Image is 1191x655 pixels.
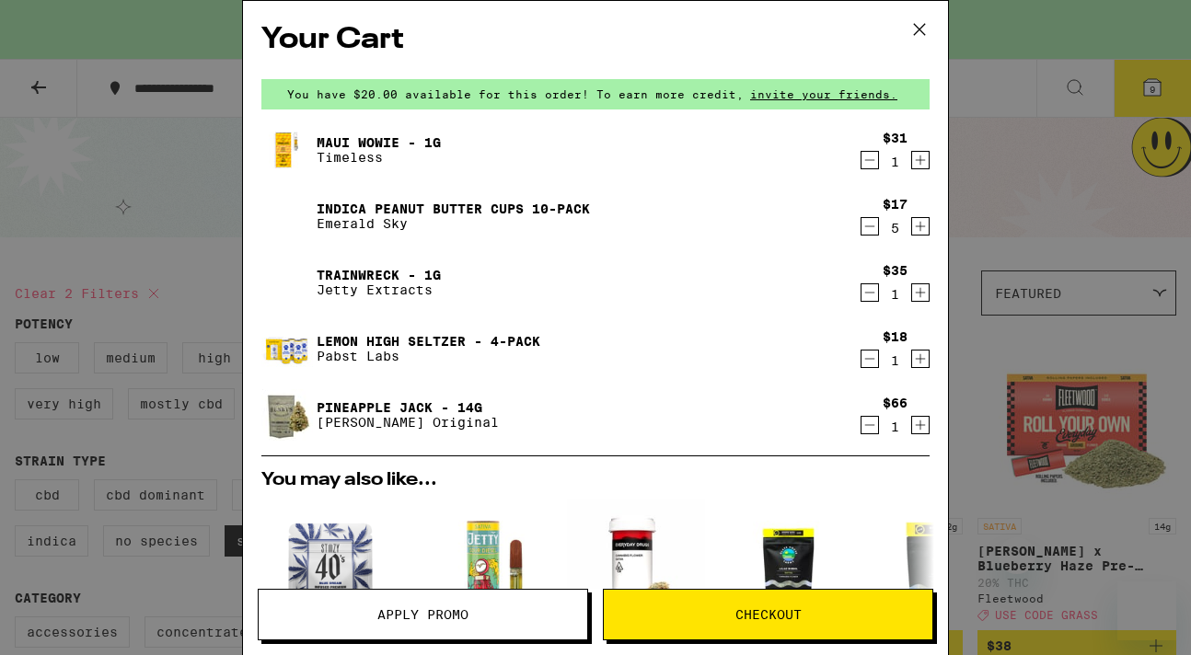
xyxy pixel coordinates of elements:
[861,151,879,169] button: Decrement
[317,268,441,282] a: Trainwreck - 1g
[317,349,540,363] p: Pabst Labs
[258,589,588,640] button: Apply Promo
[861,217,879,236] button: Decrement
[261,79,930,109] div: You have $20.00 available for this order! To earn more credit,invite your friends.
[261,389,313,441] img: Pineapple Jack - 14g
[861,350,879,368] button: Decrement
[883,287,908,302] div: 1
[261,190,313,242] img: Indica Peanut Butter Cups 10-Pack
[317,334,540,349] a: Lemon High Seltzer - 4-Pack
[883,155,908,169] div: 1
[720,499,858,637] img: Glass House - Lilac Diesel Smalls - 14g
[261,257,313,308] img: Trainwreck - 1g
[317,400,499,415] a: Pineapple Jack - 14g
[883,419,908,434] div: 1
[883,197,908,212] div: $17
[873,499,1011,637] img: Glass House - Lilac Diesel Smalls - 7g
[883,329,908,344] div: $18
[883,221,908,236] div: 5
[1117,581,1176,640] iframe: Button to launch messaging window
[317,216,590,231] p: Emerald Sky
[377,608,468,621] span: Apply Promo
[317,282,441,297] p: Jetty Extracts
[861,283,879,302] button: Decrement
[317,150,441,165] p: Timeless
[911,350,930,368] button: Increment
[744,88,904,100] span: invite your friends.
[261,124,313,176] img: Maui Wowie - 1g
[911,416,930,434] button: Increment
[883,396,908,410] div: $66
[261,499,399,637] img: STIIIZY - Blue Dream Infused - 7g
[317,415,499,430] p: [PERSON_NAME] Original
[911,283,930,302] button: Increment
[261,19,930,61] h2: Your Cart
[317,135,441,150] a: Maui Wowie - 1g
[603,589,933,640] button: Checkout
[999,537,1035,574] iframe: Close message
[883,263,908,278] div: $35
[567,499,705,637] img: Everyday - Citrus Frost Smalls - 7g
[317,201,590,216] a: Indica Peanut Butter Cups 10-Pack
[261,471,930,489] h2: You may also like...
[883,353,908,368] div: 1
[883,131,908,145] div: $31
[735,608,802,621] span: Checkout
[261,323,313,374] img: Lemon High Seltzer - 4-Pack
[861,416,879,434] button: Decrement
[287,88,744,100] span: You have $20.00 available for this order! To earn more credit,
[414,499,552,637] img: Jetty Extracts - Sour Diesel - 1g
[911,151,930,169] button: Increment
[911,217,930,236] button: Increment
